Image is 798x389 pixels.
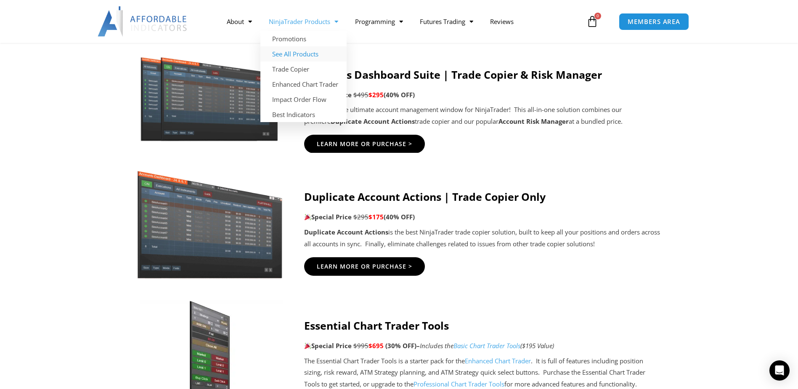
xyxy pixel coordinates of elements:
b: (30% OFF) [385,341,420,350]
span: MEMBERS AREA [628,19,680,25]
strong: Special Price [304,213,352,221]
a: Professional Chart Trader Tools [414,380,504,388]
span: $995 [353,341,369,350]
a: Learn More Or Purchase > [304,257,425,276]
a: 0 [574,9,611,34]
span: $295 [369,91,384,99]
div: Open Intercom Messenger [769,360,790,381]
h4: Duplicate Account Actions | Trade Copier Only [304,190,662,203]
img: Screenshot 2024-08-26 15414455555 | Affordable Indicators – NinjaTrader [136,162,283,279]
strong: Special Price [304,341,352,350]
img: Screenshot 2024-11-20 151221 | Affordable Indicators – NinjaTrader [136,53,283,143]
b: (40% OFF) [384,91,415,99]
nav: Menu [218,12,584,31]
img: LogoAI | Affordable Indicators – NinjaTrader [98,6,188,37]
span: $495 [353,91,369,99]
a: About [218,12,260,31]
strong: – [416,341,420,350]
a: Trade Copier [260,61,347,77]
img: 🎉 [305,214,311,220]
a: MEMBERS AREA [619,13,689,30]
span: $295 [353,213,369,221]
strong: Account Risk Manager [498,117,569,125]
a: See All Products [260,46,347,61]
a: NinjaTrader Products [260,12,347,31]
span: Learn More Or Purchase > [317,141,412,147]
span: $175 [369,213,384,221]
strong: Duplicate Account Actions [304,228,388,236]
a: Enhanced Chart Trader [465,357,531,365]
span: $695 [369,341,384,350]
span: Learn More Or Purchase > [317,264,412,269]
a: Promotions [260,31,347,46]
strong: Accounts Dashboard Suite | Trade Copier & Risk Manager [304,67,602,82]
a: Futures Trading [411,12,482,31]
a: Learn More Or Purchase > [304,135,425,153]
strong: Duplicate Account Actions [331,117,415,125]
a: Programming [347,12,411,31]
a: Impact Order Flow [260,92,347,107]
b: (40% OFF) [384,213,415,221]
a: Best Indicators [260,107,347,122]
a: Reviews [482,12,522,31]
a: Enhanced Chart Trader [260,77,347,92]
span: 0 [594,13,601,19]
p: is the best NinjaTrader trade copier solution, built to keep all your positions and orders across... [304,226,662,250]
strong: Essential Chart Trader Tools [304,318,449,333]
ul: NinjaTrader Products [260,31,347,122]
a: Basic Chart Trader Tools [453,341,520,350]
p: Introducing the ultimate account management window for NinjaTrader! This all-in-one solution comb... [304,104,662,128]
i: Includes the ($195 Value) [420,341,554,350]
img: 🎉 [305,343,311,349]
